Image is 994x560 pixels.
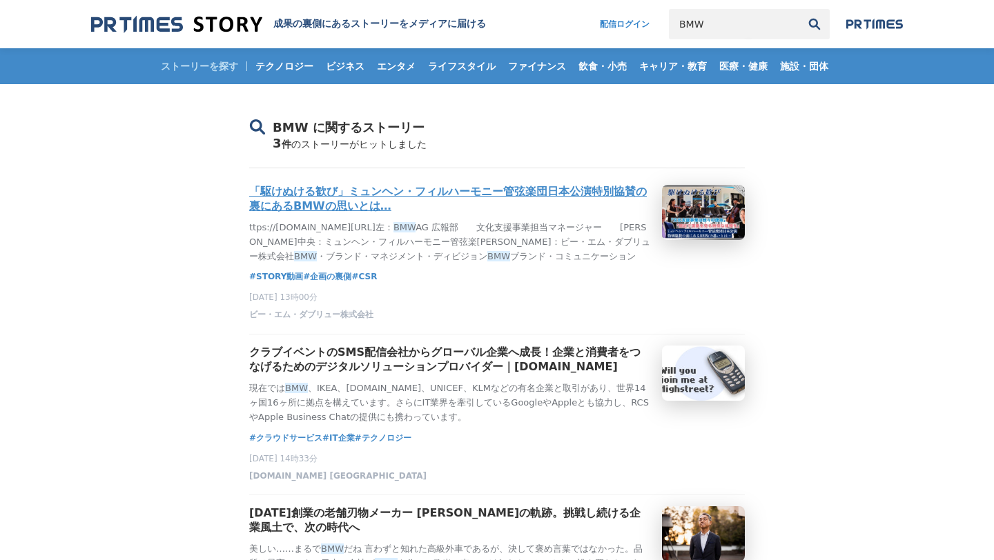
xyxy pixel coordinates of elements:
a: ファイナンス [503,48,572,84]
span: 件 [282,139,291,150]
span: 飲食・小売 [573,60,632,72]
a: エンタメ [371,48,421,84]
div: 3 [249,136,745,168]
p: [DATE] 13時00分 [249,292,745,303]
span: ファイナンス [503,60,572,72]
h3: 「駆けぬける歓び」ミュンヘン・フィルハーモニー管弦楽団日本公演特別協賛の裏にあるBMWの思いとは… [249,185,651,214]
img: prtimes [846,19,903,30]
a: 配信ログイン [586,9,663,39]
span: キャリア・教育 [634,60,712,72]
a: #STORY動画 [249,270,303,283]
a: テクノロジー [250,48,319,84]
span: 施設・団体 [774,60,834,72]
p: 現在では 、IKEA、[DOMAIN_NAME]、UNICEF、KLMなどの有名企業と取引があり、世界14ヶ国16ヶ所に拠点を構えています。さらにIT業界を牽引しているGoogleやAppleと... [249,381,651,424]
span: [DOMAIN_NAME] [GEOGRAPHIC_DATA] [249,470,427,482]
a: 「駆けぬける歓び」ミュンヘン・フィルハーモニー管弦楽団日本公演特別協賛の裏にあるBMWの思いとは…ttps://[DOMAIN_NAME][URL]左：BMWAG 広報部 文化支援事業担当マネー... [249,185,745,263]
h3: [DATE]創業の老舗刃物メーカー [PERSON_NAME]の軌跡。挑戦し続ける企業風土で、次の時代へ [249,506,651,535]
p: [DATE] 14時33分 [249,453,745,465]
h3: クラブイベントのSMS配信会社からグローバル企業へ成長！企業と消費者をつなげるためのデジタルソリューションプロバイダー｜[DOMAIN_NAME] [249,346,651,374]
a: #テクノロジー [355,431,411,445]
span: ビー・エム・ダブリュー株式会社 [249,309,373,321]
a: キャリア・教育 [634,48,712,84]
span: テクノロジー [250,60,319,72]
button: 検索 [799,9,830,39]
a: 施設・団体 [774,48,834,84]
span: エンタメ [371,60,421,72]
a: ビー・エム・ダブリュー株式会社 [249,313,373,323]
a: クラブイベントのSMS配信会社からグローバル企業へ成長！企業と消費者をつなげるためのデジタルソリューションプロバイダー｜[DOMAIN_NAME]現在ではBMW、IKEA、[DOMAIN_NAM... [249,346,745,424]
span: のストーリーがヒットしました [291,139,427,150]
a: ライフスタイル [422,48,501,84]
a: [DOMAIN_NAME] [GEOGRAPHIC_DATA] [249,474,427,483]
h1: 成果の裏側にあるストーリーをメディアに届ける [273,18,486,30]
a: 成果の裏側にあるストーリーをメディアに届ける 成果の裏側にあるストーリーをメディアに届ける [91,15,486,34]
span: BMW に関するストーリー [273,120,425,134]
span: ライフスタイル [422,60,501,72]
a: ビジネス [320,48,370,84]
a: 医療・健康 [714,48,773,84]
span: ビジネス [320,60,370,72]
a: #IT企業 [322,431,355,445]
img: 成果の裏側にあるストーリーをメディアに届ける [91,15,262,34]
em: BMW [487,251,510,261]
em: BMW [321,543,344,554]
span: 医療・健康 [714,60,773,72]
a: #CSR [351,270,377,283]
input: キーワードで検索 [669,9,799,39]
em: BMW [294,251,317,261]
a: 飲食・小売 [573,48,632,84]
p: ttps://[DOMAIN_NAME][URL]左： AG 広報部 文化支援事業担当マネージャー [PERSON_NAME]中央：ミュンヘン・フィルハーモニー管弦楽[PERSON_NAME]：... [249,221,651,263]
a: #企画の裏側 [303,270,351,283]
a: #クラウドサービス [249,431,322,445]
em: BMW [285,383,308,393]
em: BMW [393,222,416,232]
